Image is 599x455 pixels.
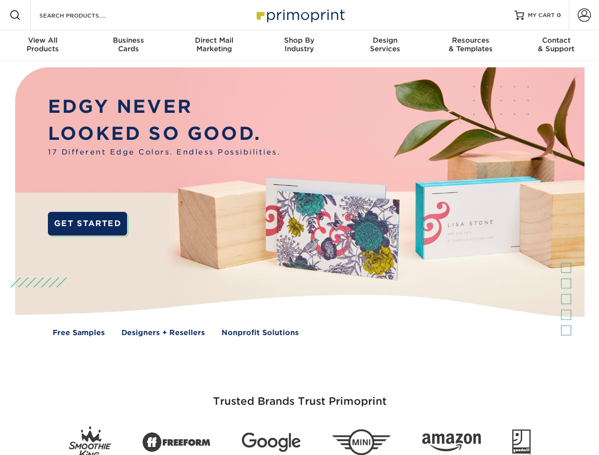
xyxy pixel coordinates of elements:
a: Free Samples [53,328,105,338]
span: Shop By [257,36,342,45]
input: SEARCH PRODUCTS..... [38,9,131,21]
span: Resources [428,36,513,45]
span: 17 Different Edge Colors. Endless Possibilities. [48,147,280,158]
div: Industry [257,36,342,53]
span: Direct Mail [171,36,257,45]
img: Google [242,433,301,452]
a: Designers + Resellers [121,328,205,338]
img: Primoprint [252,5,347,25]
p: EDGY NEVER [48,93,280,120]
span: Business [85,36,171,45]
div: Services [342,36,428,53]
span: MY CART [528,11,555,19]
img: Goodwill [512,429,531,455]
a: Nonprofit Solutions [221,328,299,338]
img: Amazon [422,434,481,452]
a: BusinessCards [85,30,171,61]
a: GET STARTED [48,212,127,236]
div: & Templates [428,36,513,53]
span: Contact [514,36,599,45]
div: & Support [514,36,599,53]
h3: Trusted Brands Trust Primoprint [22,373,577,419]
a: DesignServices [342,30,428,61]
a: Resources& Templates [428,30,513,61]
a: Contact& Support [514,30,599,61]
div: Marketing [171,36,257,53]
span: Design [342,36,428,45]
p: LOOKED SO GOOD. [48,120,280,147]
a: Shop ByIndustry [257,30,342,61]
a: Direct MailMarketing [171,30,257,61]
div: Cards [85,36,171,53]
span: 0 [557,12,561,18]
